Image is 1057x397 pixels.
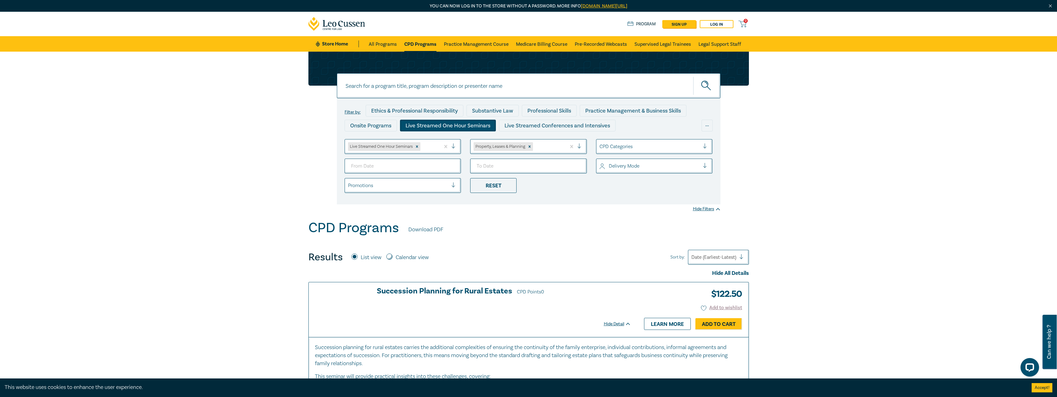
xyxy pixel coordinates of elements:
p: This seminar will provide practical insights into these challenges, covering: [315,373,742,381]
div: Hide All Details [308,269,749,277]
a: Log in [700,20,733,28]
div: National Programs [591,134,648,146]
div: Hide Detail [604,321,638,327]
a: CPD Programs [404,36,436,52]
button: Accept cookies [1032,383,1052,392]
input: select [348,182,349,189]
input: Search for a program title, program description or presenter name [337,73,720,98]
input: select [599,143,601,150]
a: Program [627,21,656,28]
a: Download PDF [408,226,443,234]
label: Calendar view [396,254,429,262]
input: select [599,163,601,169]
div: Onsite Programs [345,120,397,131]
a: Pre-Recorded Webcasts [575,36,627,52]
p: You can now log in to the store without a password. More info [308,3,749,10]
label: List view [361,254,381,262]
a: Add to Cart [695,318,742,330]
input: To Date [470,159,587,173]
div: Professional Skills [522,105,577,117]
div: Practice Management & Business Skills [580,105,686,117]
iframe: LiveChat chat widget [1016,356,1042,382]
input: select [422,143,423,150]
h4: Results [308,251,343,263]
a: Succession Planning for Rural Estates CPD Points0 [377,287,631,296]
h3: Succession Planning for Rural Estates [377,287,631,296]
div: Live Streamed One Hour Seminars [348,142,414,151]
input: Sort by [691,254,693,261]
div: Hide Filters [693,206,720,212]
div: Reset [470,178,517,193]
a: sign up [662,20,696,28]
div: This website uses cookies to enhance the user experience. [5,383,1022,391]
button: Add to wishlist [701,304,742,311]
a: Supervised Legal Trainees [634,36,691,52]
span: 0 [744,19,748,23]
a: Legal Support Staff [698,36,741,52]
img: Close [1048,3,1053,9]
a: Medicare Billing Course [516,36,567,52]
span: CPD Points 0 [517,289,544,295]
div: Live Streamed One Hour Seminars [400,120,496,131]
h1: CPD Programs [308,220,399,236]
div: Remove Property, Leases & Planning [526,142,533,151]
div: Pre-Recorded Webcasts [446,134,517,146]
a: [DOMAIN_NAME][URL] [581,3,627,9]
label: Filter by: [345,110,361,115]
div: Remove Live Streamed One Hour Seminars [414,142,420,151]
input: From Date [345,159,461,173]
a: All Programs [369,36,397,52]
a: Learn more [644,318,691,330]
input: select [534,143,535,150]
div: ... [702,120,713,131]
p: Succession planning for rural estates carries the additional complexities of ensuring the continu... [315,344,742,368]
div: 10 CPD Point Packages [520,134,588,146]
span: Sort by: [670,254,685,261]
div: Ethics & Professional Responsibility [366,105,463,117]
div: Substantive Law [466,105,519,117]
div: Property, Leases & Planning [474,142,526,151]
div: Live Streamed Conferences and Intensives [499,120,616,131]
a: Store Home [316,41,359,47]
h3: $ 122.50 [707,287,742,301]
div: Live Streamed Practical Workshops [345,134,443,146]
span: Can we help ? [1046,318,1052,365]
a: Practice Management Course [444,36,509,52]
